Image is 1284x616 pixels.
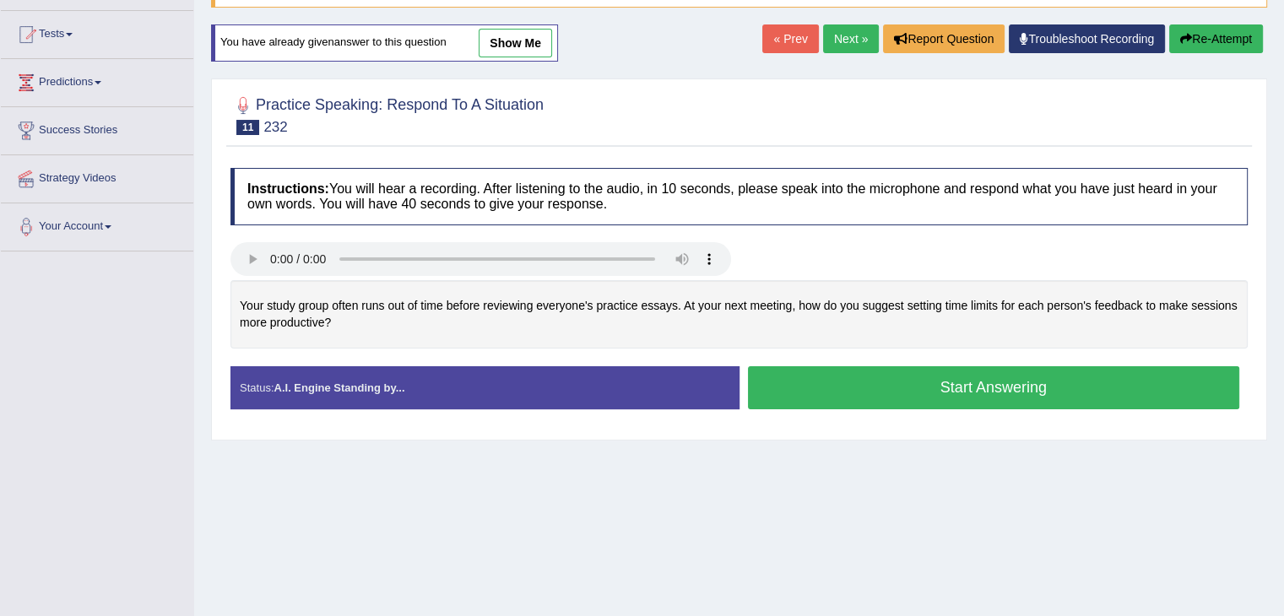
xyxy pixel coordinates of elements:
a: show me [479,29,552,57]
a: « Prev [762,24,818,53]
h2: Practice Speaking: Respond To A Situation [230,93,544,135]
div: You have already given answer to this question [211,24,558,62]
a: Next » [823,24,879,53]
strong: A.I. Engine Standing by... [274,381,404,394]
span: 11 [236,120,259,135]
a: Strategy Videos [1,155,193,197]
small: 232 [263,119,287,135]
a: Predictions [1,59,193,101]
div: Status: [230,366,740,409]
button: Start Answering [748,366,1240,409]
a: Troubleshoot Recording [1009,24,1165,53]
button: Re-Attempt [1169,24,1263,53]
button: Report Question [883,24,1005,53]
b: Instructions: [247,181,329,196]
a: Success Stories [1,107,193,149]
div: Your study group often runs out of time before reviewing everyone's practice essays. At your next... [230,280,1248,349]
h4: You will hear a recording. After listening to the audio, in 10 seconds, please speak into the mic... [230,168,1248,224]
a: Tests [1,11,193,53]
a: Your Account [1,203,193,246]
